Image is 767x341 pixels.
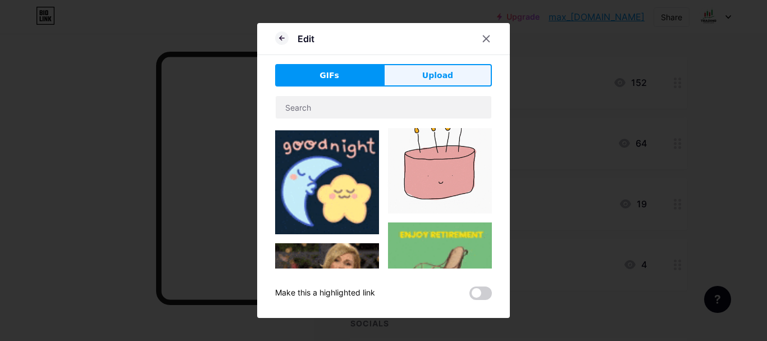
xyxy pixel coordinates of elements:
img: Gihpy [275,130,379,234]
img: Gihpy [388,222,492,306]
button: Upload [383,64,492,87]
span: Upload [422,70,453,81]
img: Gihpy [388,110,492,213]
span: GIFs [319,70,339,81]
div: Edit [298,32,314,46]
div: Make this a highlighted link [275,287,375,300]
img: Gihpy [275,243,379,302]
button: GIFs [275,64,383,87]
input: Search [276,96,491,119]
